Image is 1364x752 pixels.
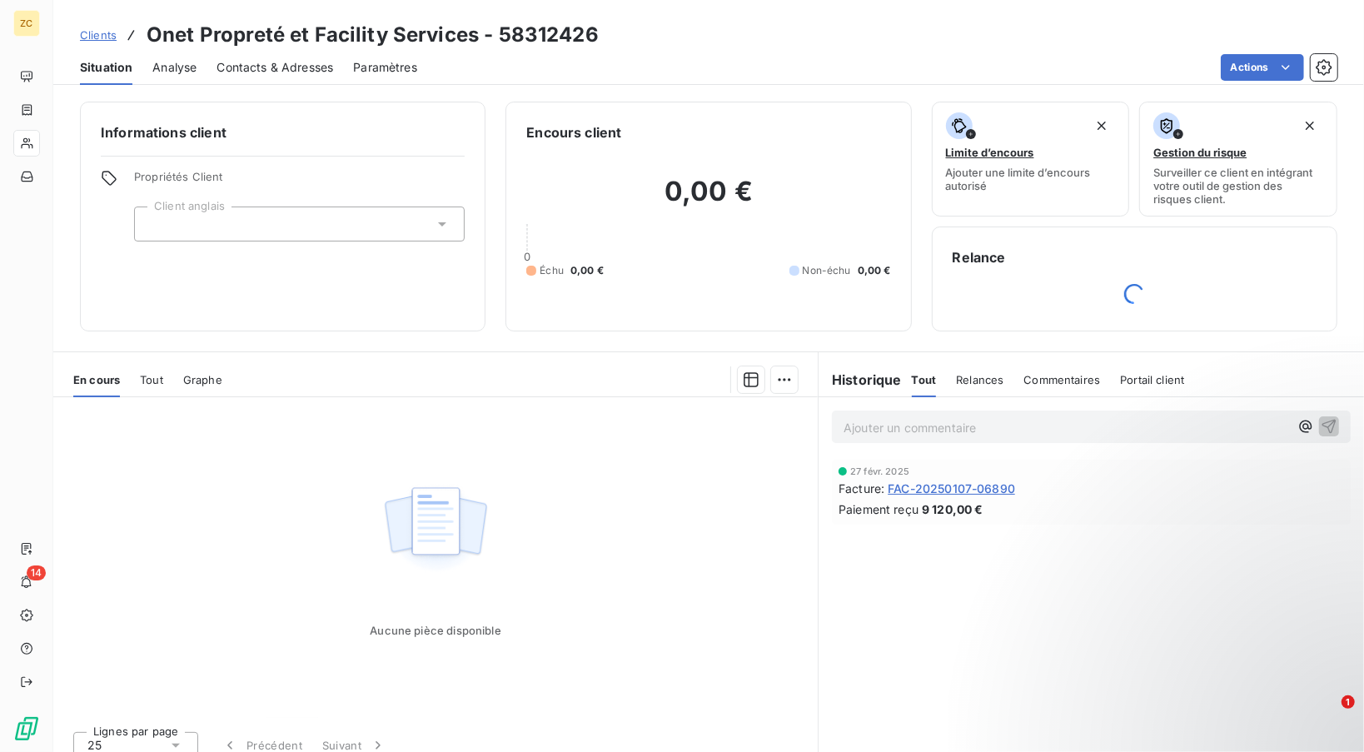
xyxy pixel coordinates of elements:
[819,370,902,390] h6: Historique
[570,263,604,278] span: 0,00 €
[1342,695,1355,709] span: 1
[912,373,937,386] span: Tout
[80,28,117,42] span: Clients
[382,478,489,581] img: Empty state
[803,263,851,278] span: Non-échu
[147,20,599,50] h3: Onet Propreté et Facility Services - 58312426
[524,250,530,263] span: 0
[946,166,1116,192] span: Ajouter une limite d’encours autorisé
[134,170,465,193] span: Propriétés Client
[540,263,564,278] span: Échu
[946,146,1034,159] span: Limite d’encours
[13,10,40,37] div: ZC
[1139,102,1337,217] button: Gestion du risqueSurveiller ce client en intégrant votre outil de gestion des risques client.
[526,175,890,225] h2: 0,00 €
[1307,695,1347,735] iframe: Intercom live chat
[148,217,162,232] input: Ajouter une valeur
[888,480,1015,497] span: FAC-20250107-06890
[1023,373,1100,386] span: Commentaires
[1031,590,1364,707] iframe: Intercom notifications message
[80,27,117,43] a: Clients
[217,59,333,76] span: Contacts & Adresses
[526,122,621,142] h6: Encours client
[152,59,197,76] span: Analyse
[73,373,120,386] span: En cours
[932,102,1130,217] button: Limite d’encoursAjouter une limite d’encours autorisé
[953,247,1317,267] h6: Relance
[858,263,891,278] span: 0,00 €
[839,480,884,497] span: Facture :
[922,501,983,518] span: 9 120,00 €
[353,59,417,76] span: Paramètres
[956,373,1003,386] span: Relances
[1153,166,1323,206] span: Surveiller ce client en intégrant votre outil de gestion des risques client.
[27,565,46,580] span: 14
[839,501,918,518] span: Paiement reçu
[370,624,500,637] span: Aucune pièce disponible
[1120,373,1184,386] span: Portail client
[1221,54,1304,81] button: Actions
[140,373,163,386] span: Tout
[1153,146,1247,159] span: Gestion du risque
[13,715,40,742] img: Logo LeanPay
[101,122,465,142] h6: Informations client
[183,373,222,386] span: Graphe
[80,59,132,76] span: Situation
[850,466,909,476] span: 27 févr. 2025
